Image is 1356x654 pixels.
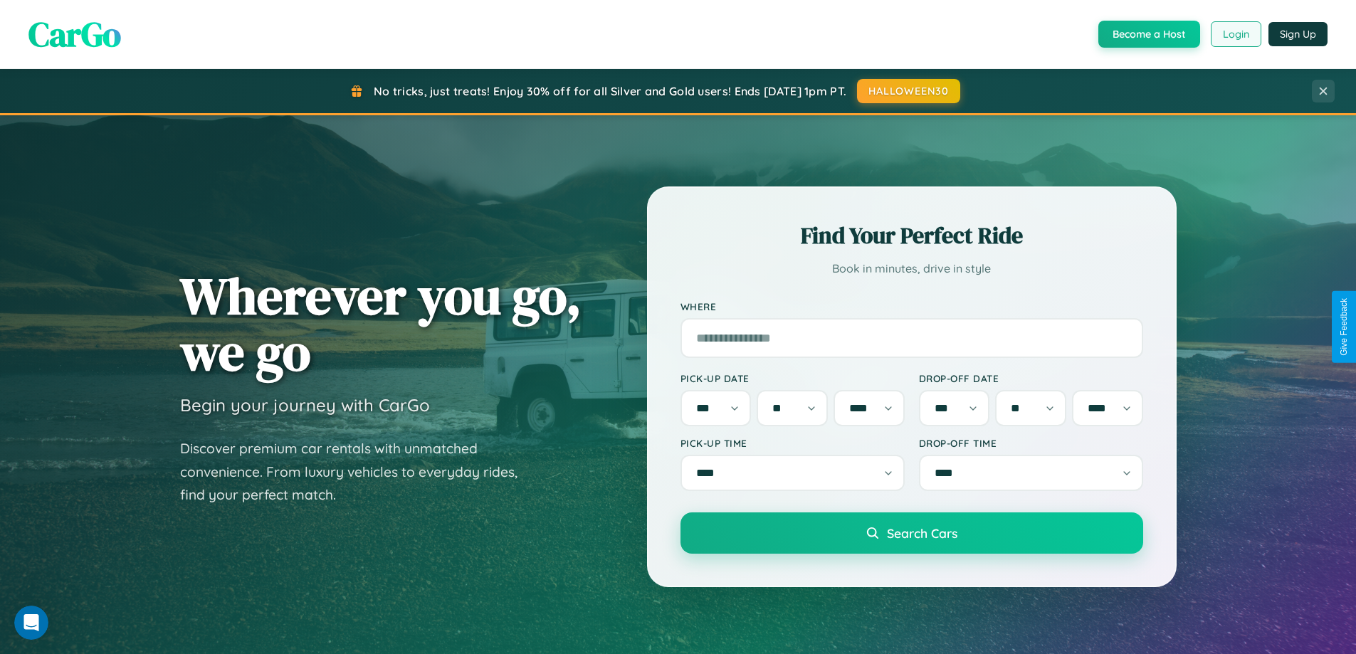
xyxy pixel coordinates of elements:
[1211,21,1261,47] button: Login
[28,11,121,58] span: CarGo
[1268,22,1328,46] button: Sign Up
[14,606,48,640] iframe: Intercom live chat
[680,512,1143,554] button: Search Cars
[680,300,1143,312] label: Where
[180,437,536,507] p: Discover premium car rentals with unmatched convenience. From luxury vehicles to everyday rides, ...
[374,84,846,98] span: No tricks, just treats! Enjoy 30% off for all Silver and Gold users! Ends [DATE] 1pm PT.
[919,372,1143,384] label: Drop-off Date
[680,220,1143,251] h2: Find Your Perfect Ride
[680,372,905,384] label: Pick-up Date
[180,394,430,416] h3: Begin your journey with CarGo
[680,258,1143,279] p: Book in minutes, drive in style
[1339,298,1349,356] div: Give Feedback
[857,79,960,103] button: HALLOWEEN30
[919,437,1143,449] label: Drop-off Time
[180,268,582,380] h1: Wherever you go, we go
[1098,21,1200,48] button: Become a Host
[680,437,905,449] label: Pick-up Time
[887,525,957,541] span: Search Cars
